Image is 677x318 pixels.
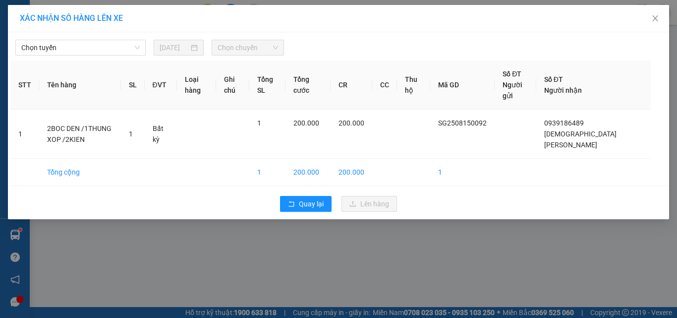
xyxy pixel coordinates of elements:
[21,40,140,55] span: Chọn tuyến
[651,14,659,22] span: close
[331,61,372,110] th: CR
[285,61,331,110] th: Tổng cước
[83,38,136,46] b: [DOMAIN_NAME]
[218,40,279,55] span: Chọn chuyến
[121,61,145,110] th: SL
[160,42,188,53] input: 15/08/2025
[64,14,95,95] b: BIÊN NHẬN GỬI HÀNG HÓA
[257,119,261,127] span: 1
[145,61,177,110] th: ĐVT
[10,110,39,159] td: 1
[341,196,397,212] button: uploadLên hàng
[285,159,331,186] td: 200.000
[129,130,133,138] span: 1
[641,5,669,33] button: Close
[83,47,136,60] li: (c) 2017
[288,200,295,208] span: rollback
[503,70,521,78] span: Số ĐT
[280,196,332,212] button: rollbackQuay lại
[108,12,131,36] img: logo.jpg
[331,159,372,186] td: 200.000
[39,110,121,159] td: 2BOC DEN /1THUNG XOP /2KIEN
[397,61,430,110] th: Thu hộ
[177,61,216,110] th: Loại hàng
[39,159,121,186] td: Tổng cộng
[430,61,495,110] th: Mã GD
[10,61,39,110] th: STT
[544,75,563,83] span: Số ĐT
[145,110,177,159] td: Bất kỳ
[372,61,397,110] th: CC
[249,159,285,186] td: 1
[438,119,487,127] span: SG2508150092
[544,130,617,149] span: [DEMOGRAPHIC_DATA] [PERSON_NAME]
[544,119,584,127] span: 0939186489
[216,61,249,110] th: Ghi chú
[544,86,582,94] span: Người nhận
[299,198,324,209] span: Quay lại
[12,64,56,111] b: [PERSON_NAME]
[293,119,319,127] span: 200.000
[249,61,285,110] th: Tổng SL
[430,159,495,186] td: 1
[338,119,364,127] span: 200.000
[20,13,123,23] span: XÁC NHẬN SỐ HÀNG LÊN XE
[503,81,522,100] span: Người gửi
[39,61,121,110] th: Tên hàng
